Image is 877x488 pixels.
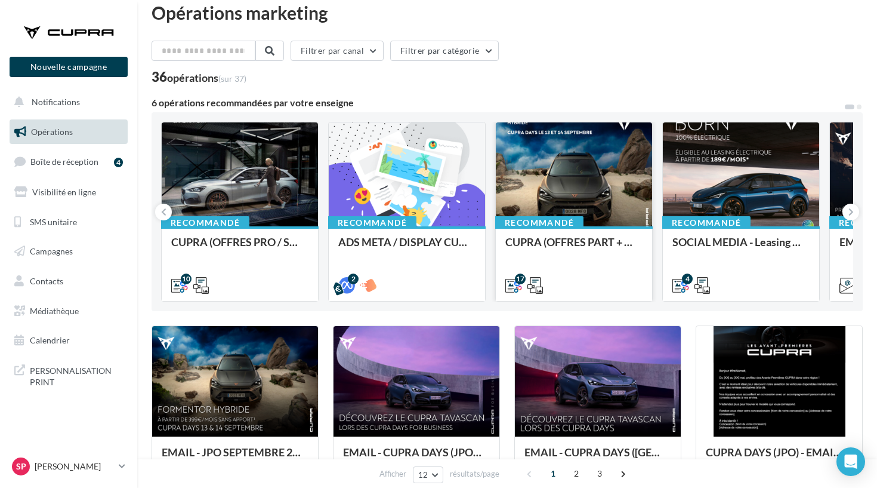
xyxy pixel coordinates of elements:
div: Open Intercom Messenger [836,447,865,476]
div: 4 [682,274,693,284]
div: EMAIL - CUPRA DAYS (JPO) Fleet Générique [343,446,490,470]
div: CUPRA DAYS (JPO) - EMAIL + SMS [706,446,853,470]
span: Boîte de réception [30,156,98,167]
button: Notifications [7,90,125,115]
div: CUPRA (OFFRES PART + CUPRA DAYS / SEPT) - SOCIAL MEDIA [505,236,643,260]
div: 10 [181,274,192,284]
span: 2 [567,464,586,483]
span: Opérations [31,127,73,137]
div: Recommandé [328,216,416,229]
div: EMAIL - JPO SEPTEMBRE 2025 [162,446,308,470]
span: Visibilité en ligne [32,187,96,197]
a: PERSONNALISATION PRINT [7,358,130,393]
button: Nouvelle campagne [10,57,128,77]
span: Contacts [30,276,63,286]
span: Notifications [32,97,80,107]
span: Campagnes [30,246,73,256]
div: Recommandé [662,216,751,229]
div: EMAIL - CUPRA DAYS ([GEOGRAPHIC_DATA]) Private Générique [524,446,671,470]
a: SMS unitaire [7,210,130,235]
a: Boîte de réception4 [7,149,130,174]
div: CUPRA (OFFRES PRO / SEPT) - SOCIAL MEDIA [171,236,308,260]
span: (sur 37) [218,73,246,84]
a: Campagnes [7,239,130,264]
button: Filtrer par canal [291,41,384,61]
span: Médiathèque [30,306,79,316]
span: Sp [16,461,26,472]
span: 1 [544,464,563,483]
div: 2 [348,274,359,284]
a: Opérations [7,119,130,145]
div: 36 [152,70,246,84]
div: 6 opérations recommandées par votre enseigne [152,98,844,108]
span: 3 [590,464,609,483]
div: SOCIAL MEDIA - Leasing social électrique - CUPRA Born [672,236,810,260]
div: Recommandé [495,216,583,229]
a: Sp [PERSON_NAME] [10,455,128,478]
span: 12 [418,470,428,480]
span: SMS unitaire [30,216,77,226]
div: Opérations marketing [152,4,863,22]
div: 17 [515,274,526,284]
a: Calendrier [7,328,130,353]
a: Visibilité en ligne [7,180,130,205]
a: Contacts [7,269,130,294]
div: opérations [167,72,246,83]
span: Afficher [379,468,406,480]
div: Recommandé [161,216,249,229]
a: Médiathèque [7,299,130,324]
span: PERSONNALISATION PRINT [30,363,123,388]
span: résultats/page [450,468,499,480]
span: Calendrier [30,335,70,345]
button: Filtrer par catégorie [390,41,499,61]
button: 12 [413,466,443,483]
div: ADS META / DISPLAY CUPRA DAYS Septembre 2025 [338,236,475,260]
p: [PERSON_NAME] [35,461,114,472]
div: 4 [114,158,123,167]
